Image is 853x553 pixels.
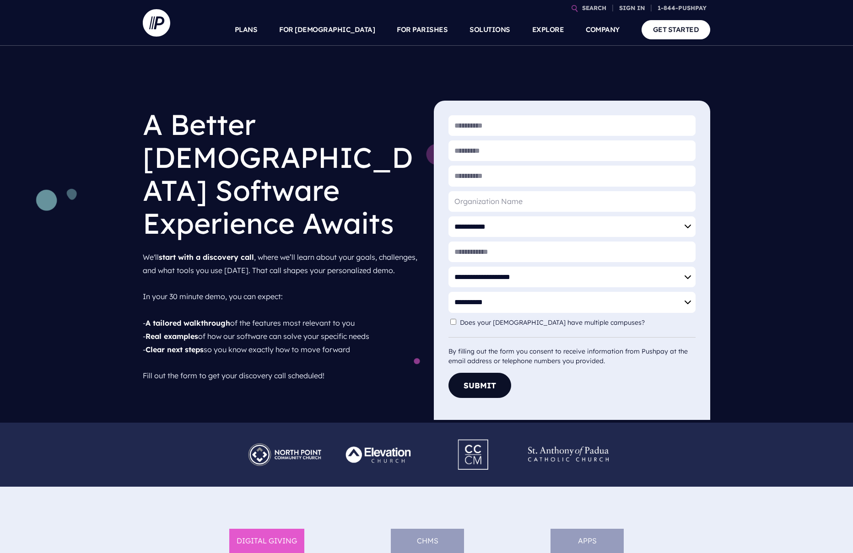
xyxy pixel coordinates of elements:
[470,14,510,46] a: SOLUTIONS
[235,14,258,46] a: PLANS
[279,14,375,46] a: FOR [DEMOGRAPHIC_DATA]
[586,14,620,46] a: COMPANY
[146,332,198,341] strong: Real examples
[551,529,624,553] li: APPS
[159,252,254,262] strong: start with a discovery call
[397,14,448,46] a: FOR PARISHES
[521,438,616,447] picture: Pushpay_Logo__StAnthony
[441,434,507,443] picture: Pushpay_Logo__CCM
[391,529,464,553] li: ChMS
[448,373,511,398] button: Submit
[332,438,426,447] picture: Pushpay_Logo__Elevation
[448,337,696,366] div: By filling out the form you consent to receive information from Pushpay at the email address or t...
[143,101,419,247] h1: A Better [DEMOGRAPHIC_DATA] Software Experience Awaits
[448,191,696,212] input: Organization Name
[238,438,332,447] picture: Pushpay_Logo__NorthPoint
[146,318,230,328] strong: A tailored walkthrough
[146,345,204,354] strong: Clear next steps
[229,529,304,553] li: DIGITAL GIVING
[143,247,419,386] p: We'll , where we’ll learn about your goals, challenges, and what tools you use [DATE]. That call ...
[460,319,649,327] label: Does your [DEMOGRAPHIC_DATA] have multiple campuses?
[642,20,711,39] a: GET STARTED
[532,14,564,46] a: EXPLORE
